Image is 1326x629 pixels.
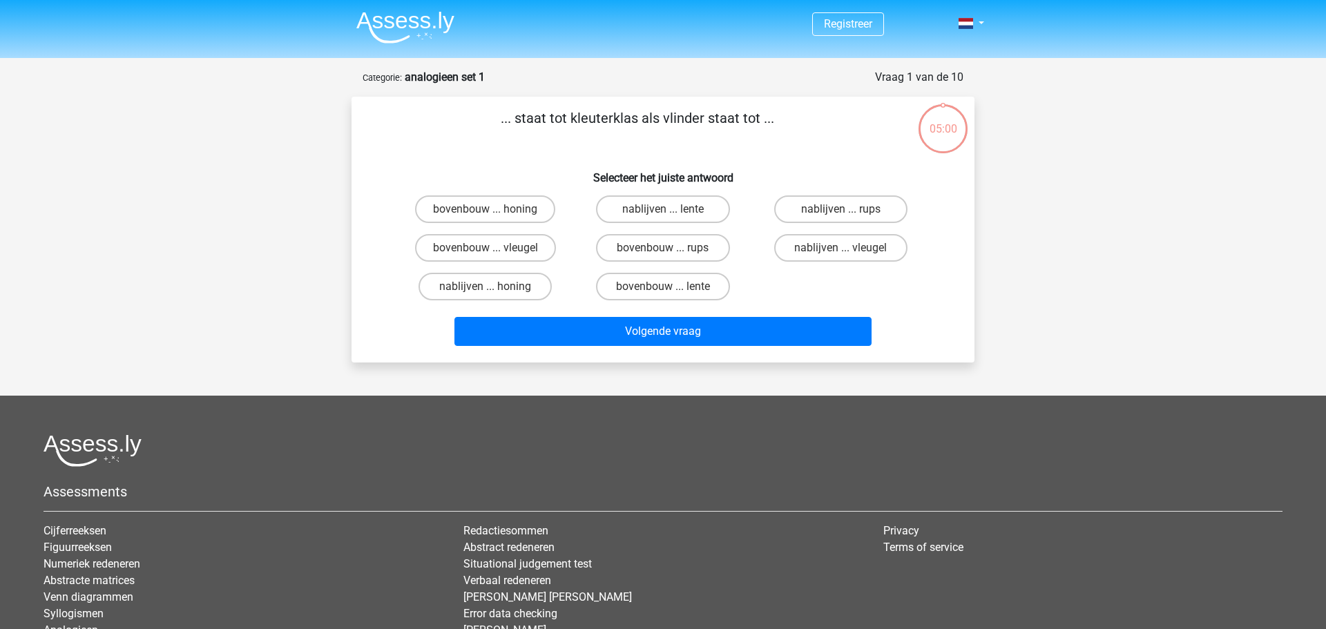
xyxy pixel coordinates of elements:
a: Numeriek redeneren [44,557,140,570]
a: Abstracte matrices [44,574,135,587]
a: Venn diagrammen [44,590,133,603]
a: Redactiesommen [463,524,548,537]
a: Verbaal redeneren [463,574,551,587]
label: nablijven ... honing [419,273,552,300]
label: bovenbouw ... rups [596,234,729,262]
a: Terms of service [883,541,963,554]
a: Figuurreeksen [44,541,112,554]
small: Categorie: [363,72,402,83]
label: nablijven ... lente [596,195,729,223]
a: Registreer [824,17,872,30]
h5: Assessments [44,483,1282,500]
label: bovenbouw ... lente [596,273,729,300]
label: bovenbouw ... honing [415,195,555,223]
label: nablijven ... rups [774,195,907,223]
a: Error data checking [463,607,557,620]
a: Abstract redeneren [463,541,555,554]
h6: Selecteer het juiste antwoord [374,160,952,184]
a: Situational judgement test [463,557,592,570]
label: bovenbouw ... vleugel [415,234,556,262]
button: Volgende vraag [454,317,872,346]
div: 05:00 [917,103,969,137]
a: Privacy [883,524,919,537]
a: Syllogismen [44,607,104,620]
label: nablijven ... vleugel [774,234,907,262]
img: Assessly logo [44,434,142,467]
img: Assessly [356,11,454,43]
a: [PERSON_NAME] [PERSON_NAME] [463,590,632,603]
strong: analogieen set 1 [405,70,485,84]
div: Vraag 1 van de 10 [875,69,963,86]
p: ... staat tot kleuterklas als vlinder staat tot ... [374,108,901,149]
a: Cijferreeksen [44,524,106,537]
